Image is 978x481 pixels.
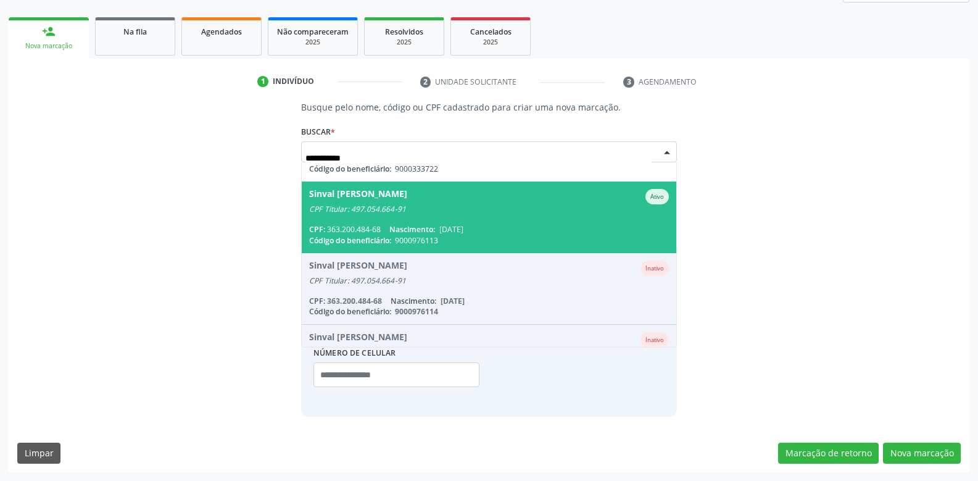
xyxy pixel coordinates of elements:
label: Número de celular [313,343,396,362]
div: Indivíduo [273,76,314,87]
div: Sinval [PERSON_NAME] [309,189,407,204]
small: Ativo [650,193,664,201]
span: 9000333722 [395,164,438,174]
span: [DATE] [439,224,463,235]
span: CPF: [309,224,325,235]
div: 1 [257,76,268,87]
div: Nova marcação [17,41,80,51]
div: 363.200.484-68 [309,224,669,235]
span: Na fila [123,27,147,37]
span: Resolvidos [385,27,423,37]
span: Nascimento: [389,224,435,235]
div: person_add [42,25,56,38]
span: Cancelados [470,27,512,37]
span: Agendados [201,27,242,37]
label: Buscar [301,122,335,141]
button: Marcação de retorno [778,443,879,464]
div: 2025 [277,38,349,47]
div: 2025 [460,38,521,47]
p: Busque pelo nome, código ou CPF cadastrado para criar uma nova marcação. [301,101,677,114]
div: 2025 [373,38,435,47]
button: Limpar [17,443,60,464]
span: Código do beneficiário: [309,235,391,246]
span: Não compareceram [277,27,349,37]
button: Nova marcação [883,443,961,464]
span: 9000976113 [395,235,438,246]
div: CPF Titular: 497.054.664-91 [309,204,669,214]
span: Código do beneficiário: [309,164,391,174]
